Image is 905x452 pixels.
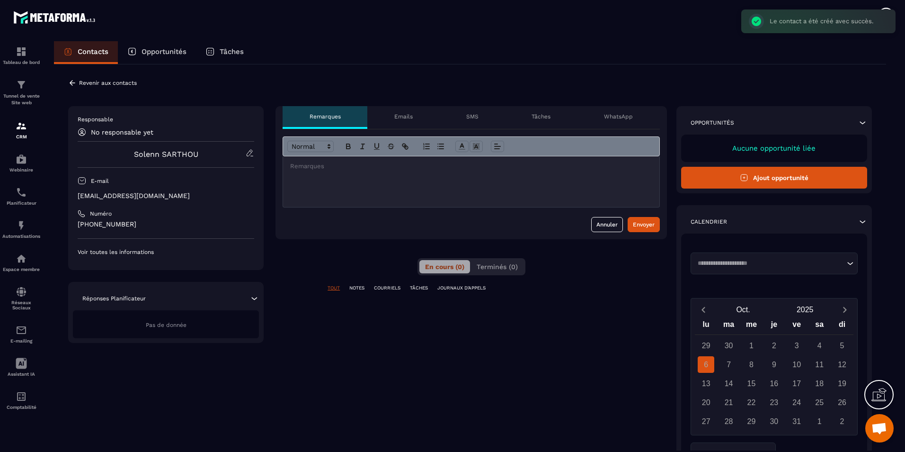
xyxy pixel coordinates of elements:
p: E-mailing [2,338,40,344]
p: Automatisations [2,234,40,239]
p: Opportunités [142,47,186,56]
div: 3 [789,337,805,354]
div: 16 [766,375,782,392]
img: automations [16,220,27,231]
div: me [740,318,763,334]
a: Opportunités [118,41,196,64]
div: 1 [743,337,760,354]
p: Espace membre [2,267,40,272]
div: ma [718,318,740,334]
img: scheduler [16,187,27,198]
div: sa [808,318,831,334]
a: formationformationTunnel de vente Site web [2,72,40,113]
button: Next month [836,303,853,316]
div: ve [785,318,808,334]
p: No responsable yet [91,128,153,136]
div: 13 [698,375,714,392]
div: 12 [834,356,851,373]
div: Search for option [691,253,858,274]
span: Terminés (0) [477,263,518,271]
div: 27 [698,413,714,430]
div: 23 [766,394,782,411]
p: E-mail [91,177,109,185]
p: COURRIELS [374,285,400,291]
p: Responsable [78,116,254,123]
a: social-networksocial-networkRéseaux Sociaux [2,279,40,317]
div: 1 [811,413,828,430]
img: email [16,325,27,336]
p: [EMAIL_ADDRESS][DOMAIN_NAME] [78,191,254,200]
p: Assistant IA [2,371,40,377]
div: lu [695,318,718,334]
p: Numéro [90,210,112,217]
div: 31 [789,413,805,430]
p: SMS [466,113,479,120]
p: Remarques [310,113,341,120]
a: Contacts [54,41,118,64]
div: 25 [811,394,828,411]
a: schedulerschedulerPlanificateur [2,180,40,213]
a: automationsautomationsAutomatisations [2,213,40,246]
button: Terminés (0) [471,260,523,273]
div: 17 [789,375,805,392]
p: WhatsApp [604,113,633,120]
div: 4 [811,337,828,354]
a: automationsautomationsWebinaire [2,146,40,180]
img: social-network [16,286,27,298]
img: formation [16,79,27,90]
div: 28 [720,413,737,430]
p: NOTES [349,285,364,291]
button: Open years overlay [774,301,836,318]
div: di [831,318,853,334]
div: 30 [720,337,737,354]
div: Calendar wrapper [695,318,853,430]
div: 29 [698,337,714,354]
div: 18 [811,375,828,392]
p: Tunnel de vente Site web [2,93,40,106]
button: En cours (0) [419,260,470,273]
p: JOURNAUX D'APPELS [437,285,486,291]
p: Aucune opportunité liée [691,144,858,153]
p: Emails [394,113,413,120]
p: Revenir aux contacts [79,80,137,86]
a: Solenn SARTHOU [134,150,198,159]
p: Voir toutes les informations [78,248,254,256]
div: Calendar days [695,337,853,430]
img: formation [16,46,27,57]
p: Réseaux Sociaux [2,300,40,310]
p: Réponses Planificateur [82,295,146,302]
a: Assistant IA [2,351,40,384]
p: Webinaire [2,167,40,172]
div: 21 [720,394,737,411]
div: 11 [811,356,828,373]
div: 26 [834,394,851,411]
button: Annuler [591,217,623,232]
a: formationformationCRM [2,113,40,146]
div: 30 [766,413,782,430]
input: Search for option [694,259,844,268]
div: 15 [743,375,760,392]
p: TOUT [328,285,340,291]
div: 19 [834,375,851,392]
p: Planificateur [2,200,40,206]
div: 24 [789,394,805,411]
button: Previous month [695,303,712,316]
div: 10 [789,356,805,373]
div: 7 [720,356,737,373]
a: Tâches [196,41,253,64]
p: Contacts [78,47,108,56]
div: 2 [834,413,851,430]
div: je [763,318,785,334]
div: 6 [698,356,714,373]
div: 29 [743,413,760,430]
a: emailemailE-mailing [2,317,40,351]
div: 8 [743,356,760,373]
img: automations [16,253,27,264]
p: CRM [2,134,40,139]
div: 9 [766,356,782,373]
span: Pas de donnée [146,322,186,328]
a: formationformationTableau de bord [2,39,40,72]
p: TÂCHES [410,285,428,291]
div: 20 [698,394,714,411]
button: Open months overlay [712,301,774,318]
